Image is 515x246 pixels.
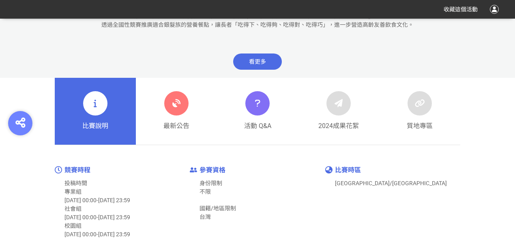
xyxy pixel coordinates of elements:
[244,121,271,131] span: 活動 Q&A
[98,231,130,237] span: [DATE] 23:59
[200,166,225,174] span: 參賽資格
[200,188,211,195] span: 不限
[98,214,130,220] span: [DATE] 23:59
[190,167,197,173] img: icon-enter-limit.61bcfae.png
[97,197,98,203] span: -
[55,166,62,173] img: icon-time.04e13fc.png
[335,166,361,174] span: 比賽時區
[298,78,379,145] a: 2024成果花絮
[64,166,90,174] span: 競賽時程
[64,222,82,229] span: 校園組
[97,231,98,237] span: -
[55,78,136,145] a: 比賽說明
[200,214,211,220] span: 台灣
[407,121,433,131] span: 質地專區
[444,6,478,13] span: 收藏這個活動
[64,205,82,212] span: 社會組
[233,53,282,70] span: 看更多
[64,197,97,203] span: [DATE] 00:00
[379,78,460,145] a: 質地專區
[318,121,359,131] span: 2024成果花絮
[200,205,236,212] span: 國籍/地區限制
[325,166,333,173] img: icon-timezone.9e564b4.png
[217,78,298,145] a: 活動 Q&A
[98,197,130,203] span: [DATE] 23:59
[136,78,217,145] a: 最新公告
[163,121,189,131] span: 最新公告
[64,231,97,237] span: [DATE] 00:00
[335,180,447,186] span: [GEOGRAPHIC_DATA]/[GEOGRAPHIC_DATA]
[97,214,98,220] span: -
[64,180,87,186] span: 投稿時間
[64,214,97,220] span: [DATE] 00:00
[200,180,222,186] span: 身份限制
[82,121,108,131] span: 比賽說明
[64,188,82,195] span: 專業組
